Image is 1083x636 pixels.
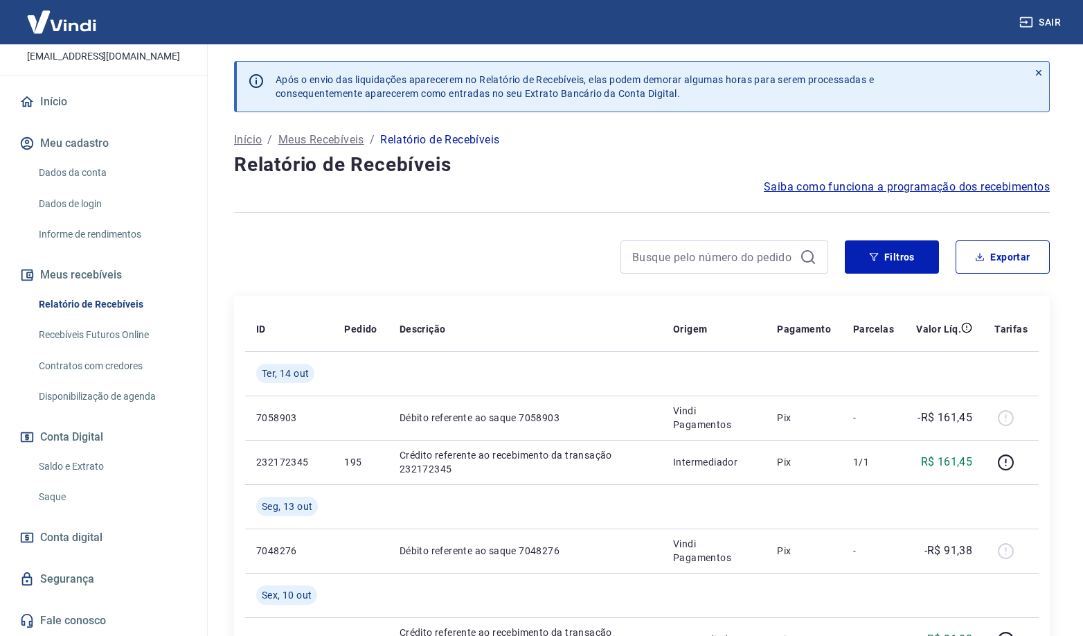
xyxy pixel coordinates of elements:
[853,544,894,558] p: -
[17,522,190,553] a: Conta digital
[777,455,831,469] p: Pix
[262,366,309,380] span: Ter, 14 out
[17,1,107,43] img: Vindi
[956,240,1050,274] button: Exportar
[234,132,262,148] a: Início
[400,322,446,336] p: Descrição
[33,321,190,349] a: Recebíveis Futuros Online
[234,151,1050,179] h4: Relatório de Recebíveis
[33,382,190,411] a: Disponibilização de agenda
[256,411,322,425] p: 7058903
[276,73,874,100] p: Após o envio das liquidações aparecerem no Relatório de Recebíveis, elas podem demorar algumas ho...
[673,455,755,469] p: Intermediador
[344,455,377,469] p: 195
[17,128,190,159] button: Meu cadastro
[845,240,939,274] button: Filtros
[33,290,190,319] a: Relatório de Recebíveis
[400,448,651,476] p: Crédito referente ao recebimento da transação 232172345
[380,132,499,148] p: Relatório de Recebíveis
[267,132,272,148] p: /
[17,260,190,290] button: Meus recebíveis
[853,455,894,469] p: 1/1
[777,411,831,425] p: Pix
[924,542,973,559] p: -R$ 91,38
[33,220,190,249] a: Informe de rendimentos
[262,588,312,602] span: Sex, 10 out
[256,322,266,336] p: ID
[17,606,190,636] a: Fale conosco
[853,411,894,425] p: -
[256,455,322,469] p: 232172345
[400,411,651,425] p: Débito referente ao saque 7058903
[33,190,190,218] a: Dados de login
[853,322,894,336] p: Parcelas
[27,49,180,64] p: [EMAIL_ADDRESS][DOMAIN_NAME]
[994,322,1028,336] p: Tarifas
[33,352,190,380] a: Contratos com credores
[256,544,322,558] p: 7048276
[777,322,831,336] p: Pagamento
[17,87,190,117] a: Início
[673,322,707,336] p: Origem
[33,452,190,481] a: Saldo e Extrato
[673,537,755,565] p: Vindi Pagamentos
[17,422,190,452] button: Conta Digital
[918,409,972,426] p: -R$ 161,45
[278,132,364,148] a: Meus Recebíveis
[632,247,794,267] input: Busque pelo número do pedido
[916,322,961,336] p: Valor Líq.
[921,454,973,470] p: R$ 161,45
[764,179,1050,195] a: Saiba como funciona a programação dos recebimentos
[673,404,755,432] p: Vindi Pagamentos
[40,528,102,547] span: Conta digital
[370,132,375,148] p: /
[262,500,312,513] span: Seg, 13 out
[777,544,831,558] p: Pix
[33,483,190,511] a: Saque
[17,564,190,594] a: Segurança
[33,159,190,187] a: Dados da conta
[1017,10,1066,35] button: Sair
[344,322,377,336] p: Pedido
[400,544,651,558] p: Débito referente ao saque 7048276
